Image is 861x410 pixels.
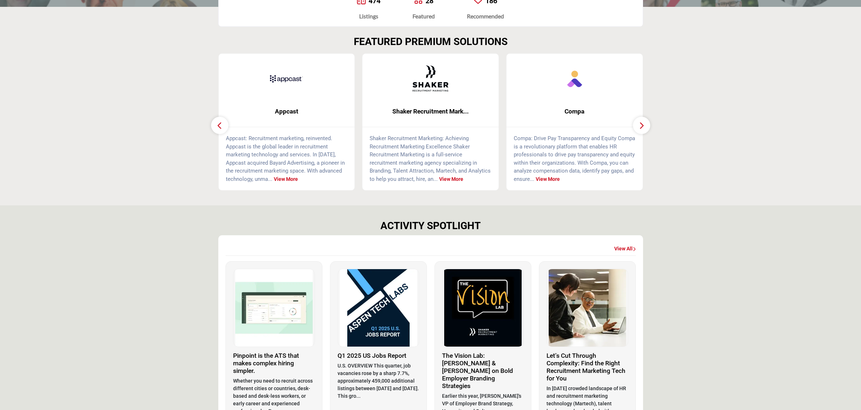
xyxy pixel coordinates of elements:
div: Featured [412,12,435,21]
a: Compa [507,102,643,121]
h2: FEATURED PREMIUM SOLUTIONS [354,36,508,48]
p: Compa: Drive Pay Transparency and Equity Compa is a revolutionary platform that enables HR profes... [514,134,635,183]
h3: Let’s Cut Through Complexity: Find the Right Recruitment Marketing Tech for You [547,352,628,382]
a: View All [614,245,636,253]
a: Shaker Recruitment Mark... [362,102,499,121]
h2: ACTIVITY SPOTLIGHT [380,220,481,232]
img: Shaker Recruitment Marketing [412,61,449,97]
span: Compa [517,107,632,116]
img: Appcast [268,61,304,97]
img: Logo of Shaker Recruitment Marketing, click to view details [442,269,523,347]
span: ... [530,176,534,182]
p: Appcast: Recruitment marketing, reinvented. Appcast is the global leader in recruitment marketing... [226,134,348,183]
b: Compa [517,102,632,121]
p: U.S. OVERVIEW This quarter, job vacancies rose by a sharp 7.7%, approximately 459,000 additional ... [338,362,419,400]
span: Appcast [229,107,344,116]
span: ... [433,176,438,182]
a: Appcast [219,102,355,121]
p: Shaker Recruitment Marketing: Achieving Recruitment Marketing Excellence Shaker Recruitment Marke... [370,134,491,183]
b: Shaker Recruitment Marketing [373,102,488,121]
img: Logo of Pinpoint ATS, click to view details [233,269,314,347]
h3: Pinpoint is the ATS that makes complex hiring simpler. [233,352,315,375]
h3: Q1 2025 US Jobs Report [338,352,419,360]
span: Shaker Recruitment Mark... [373,107,488,116]
h3: The Vision Lab: [PERSON_NAME] & [PERSON_NAME] on Bold Employer Branding Strategies [442,352,524,390]
img: Logo of Aspen Technology Labs, Inc., click to view details [338,269,419,347]
b: Appcast [229,102,344,121]
div: Listings [357,12,380,21]
img: Compa [557,61,593,97]
img: Logo of Shaker Recruitment Marketing, click to view details [547,269,628,347]
div: Recommended [467,12,504,21]
a: View More [274,176,298,182]
a: View More [536,176,560,182]
span: ... [268,176,272,182]
a: View More [439,176,463,182]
